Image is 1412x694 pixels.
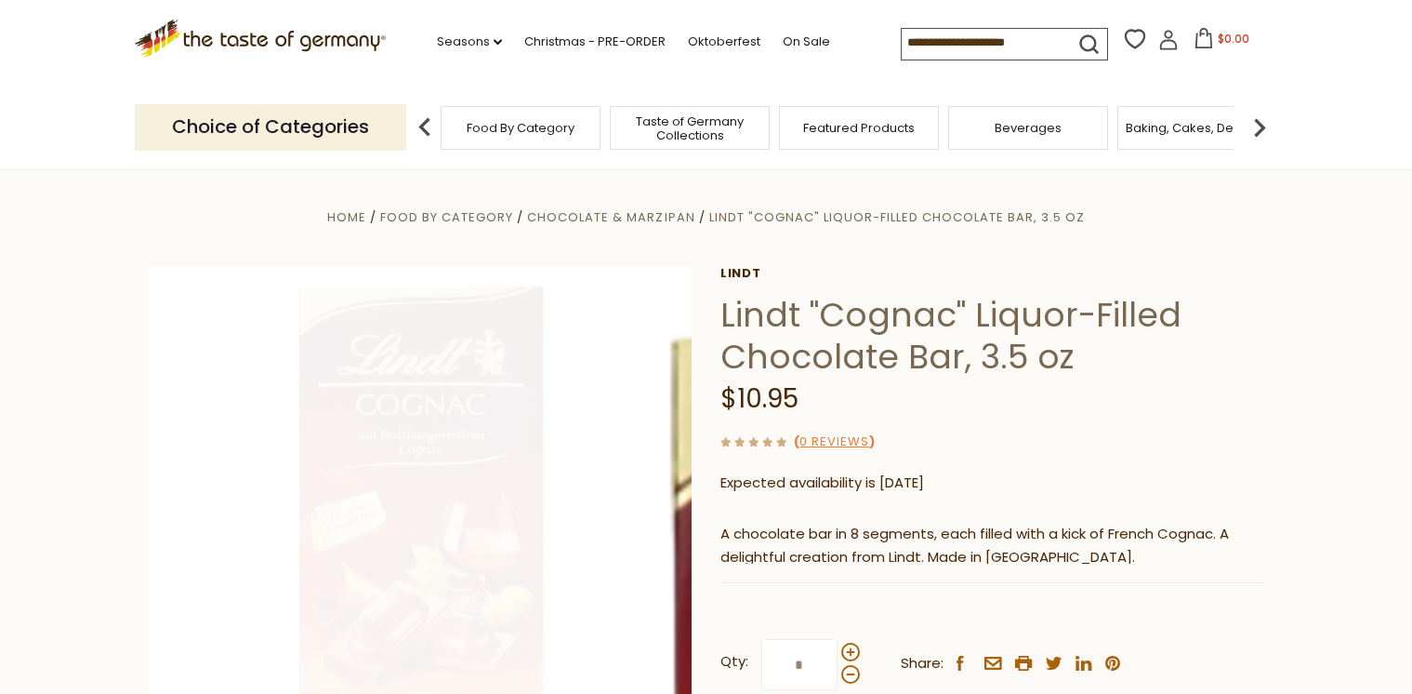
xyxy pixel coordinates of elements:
[709,208,1085,226] a: Lindt "Cognac" Liquor-Filled Chocolate Bar, 3.5 oz
[380,208,513,226] a: Food By Category
[803,121,915,135] a: Featured Products
[720,523,1264,569] p: A chocolate bar in 8 segments, each filled with a kick of French Cognac. A delightful creation fr...
[437,32,502,52] a: Seasons
[995,121,1062,135] a: Beverages
[524,32,666,52] a: Christmas - PRE-ORDER
[783,32,830,52] a: On Sale
[901,652,944,675] span: Share:
[688,32,760,52] a: Oktoberfest
[1218,31,1249,47] span: $0.00
[615,114,764,142] a: Taste of Germany Collections
[1241,109,1278,146] img: next arrow
[720,266,1264,281] a: Lindt
[467,121,574,135] a: Food By Category
[720,472,1264,495] p: Expected availability is [DATE]
[720,294,1264,378] h1: Lindt "Cognac" Liquor-Filled Chocolate Bar, 3.5 oz
[527,208,694,226] a: Chocolate & Marzipan
[135,104,406,150] p: Choice of Categories
[720,380,798,417] span: $10.95
[799,433,869,452] a: 0 Reviews
[1182,28,1261,56] button: $0.00
[720,650,748,674] strong: Qty:
[406,109,443,146] img: previous arrow
[327,208,366,226] a: Home
[1126,121,1270,135] a: Baking, Cakes, Desserts
[761,639,838,690] input: Qty:
[794,433,875,450] span: ( )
